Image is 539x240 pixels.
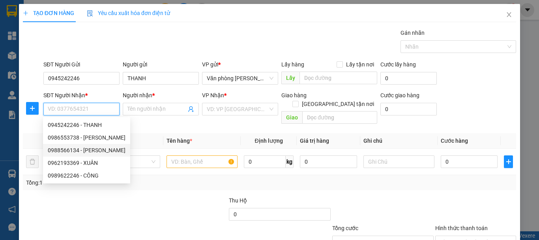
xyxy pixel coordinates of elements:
[300,138,329,144] span: Giá trị hàng
[504,155,513,168] button: plus
[43,60,120,69] div: SĐT Người Gửi
[207,72,273,84] span: Văn phòng Tắc Vân
[363,155,434,168] input: Ghi Chú
[43,131,130,144] div: 0986553738 - HÀ
[167,155,238,168] input: VD: Bàn, Ghế
[302,111,377,124] input: Dọc đường
[45,19,52,25] span: environment
[281,61,304,68] span: Lấy hàng
[48,121,125,129] div: 0945242246 - THANH
[281,111,302,124] span: Giao
[123,91,199,100] div: Người nhận
[123,60,199,69] div: Người gửi
[286,155,294,168] span: kg
[380,61,416,68] label: Cước lấy hàng
[45,29,52,35] span: phone
[43,157,130,169] div: 0962193369 - XUÂN
[202,60,278,69] div: VP gửi
[504,159,513,165] span: plus
[380,103,437,115] input: Cước giao hàng
[26,105,38,111] span: plus
[229,197,247,204] span: Thu Hộ
[360,133,438,149] th: Ghi chú
[4,49,89,80] b: GỬI : Văn phòng [PERSON_NAME]
[401,30,425,36] label: Gán nhãn
[343,60,377,69] span: Lấy tận nơi
[281,92,307,98] span: Giao hàng
[45,5,112,15] b: [PERSON_NAME]
[48,146,125,155] div: 0988566134 - [PERSON_NAME]
[26,102,39,115] button: plus
[255,138,283,144] span: Định lượng
[435,225,488,231] label: Hình thức thanh toán
[4,27,150,37] li: 02839.63.63.63
[87,10,93,17] img: icon
[380,92,419,98] label: Cước giao hàng
[4,17,150,27] li: 85 [PERSON_NAME]
[43,169,130,182] div: 0989622246 - CÔNG
[48,159,125,167] div: 0962193369 - XUÂN
[167,138,192,144] span: Tên hàng
[332,225,358,231] span: Tổng cước
[380,72,437,85] input: Cước lấy hàng
[506,11,512,18] span: close
[188,106,194,112] span: user-add
[26,155,39,168] button: delete
[202,92,224,98] span: VP Nhận
[43,119,130,131] div: 0945242246 - THANH
[23,10,74,16] span: TẠO ĐƠN HÀNG
[48,133,125,142] div: 0986553738 - [PERSON_NAME]
[48,171,125,180] div: 0989622246 - CÔNG
[498,4,520,26] button: Close
[299,100,377,108] span: [GEOGRAPHIC_DATA] tận nơi
[43,91,120,100] div: SĐT Người Nhận
[23,10,28,16] span: plus
[26,178,209,187] div: Tổng: 1
[299,72,377,84] input: Dọc đường
[300,155,357,168] input: 0
[281,72,299,84] span: Lấy
[43,144,130,157] div: 0988566134 - NGỌC NĂM
[87,10,170,16] span: Yêu cầu xuất hóa đơn điện tử
[441,138,468,144] span: Cước hàng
